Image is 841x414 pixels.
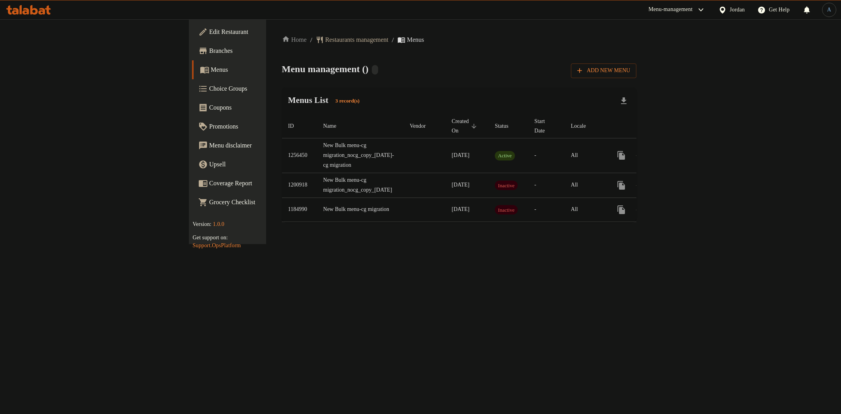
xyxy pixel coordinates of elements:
a: Choice Groups [192,79,329,98]
a: Restaurants management [316,35,388,45]
h2: Menus List [288,94,365,107]
span: Menus [407,35,424,45]
a: Branches [192,41,329,60]
div: Jordan [730,6,745,14]
a: Coupons [192,98,329,117]
div: Total records count [330,95,364,108]
span: Grocery Checklist [209,198,323,207]
button: Change Status [631,200,650,219]
a: Promotions [192,117,329,136]
span: A [827,6,831,14]
button: Change Status [631,176,650,195]
td: All [565,173,606,198]
td: New Bulk menu-cg migration_nocg_copy_[DATE] [317,173,404,198]
span: [DATE] [452,206,470,212]
table: enhanced table [282,114,694,222]
td: All [565,138,606,173]
td: New Bulk menu-cg migration [317,198,404,222]
button: Change Status [631,146,650,165]
td: All [565,198,606,222]
th: Actions [606,114,694,138]
a: Menus [192,60,329,79]
span: Created On [452,117,479,136]
td: - [528,138,564,173]
span: Branches [209,46,323,56]
span: Add New Menu [577,66,630,76]
td: - [528,198,564,222]
a: Support.OpsPlatform [193,242,241,248]
span: 3 record(s) [330,97,364,105]
span: [DATE] [452,152,470,158]
span: 1.0.0 [213,221,224,227]
a: Upsell [192,155,329,174]
span: Vendor [410,121,436,131]
span: Get support on: [193,235,228,241]
button: more [612,200,631,219]
div: Export file [614,91,633,110]
span: Start Date [534,117,555,136]
span: Menus [211,65,323,75]
span: Inactive [495,181,518,190]
button: more [612,176,631,195]
span: Menu management ( ) [282,64,369,74]
button: Add New Menu [571,63,636,78]
span: Menu disclaimer [209,141,323,150]
span: Coupons [209,103,323,112]
li: / [392,35,394,45]
span: Locale [571,121,596,131]
td: - [528,173,564,198]
span: Edit Restaurant [209,27,323,37]
span: Promotions [209,122,323,131]
div: Menu-management [649,5,693,15]
span: Active [495,151,515,160]
td: New Bulk menu-cg migration_nocg_copy_[DATE]-cg migration [317,138,404,173]
a: Coverage Report [192,174,329,193]
span: [DATE] [452,182,470,188]
span: Restaurants management [325,35,388,45]
nav: breadcrumb [282,35,637,45]
span: Choice Groups [209,84,323,93]
span: Version: [193,221,212,227]
a: Grocery Checklist [192,193,329,212]
a: Edit Restaurant [192,22,329,41]
span: Status [495,121,518,131]
span: Coverage Report [209,179,323,188]
button: more [612,146,631,165]
span: Upsell [209,160,323,169]
span: Inactive [495,205,518,214]
span: ID [288,121,304,131]
span: Name [323,121,347,131]
a: Menu disclaimer [192,136,329,155]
